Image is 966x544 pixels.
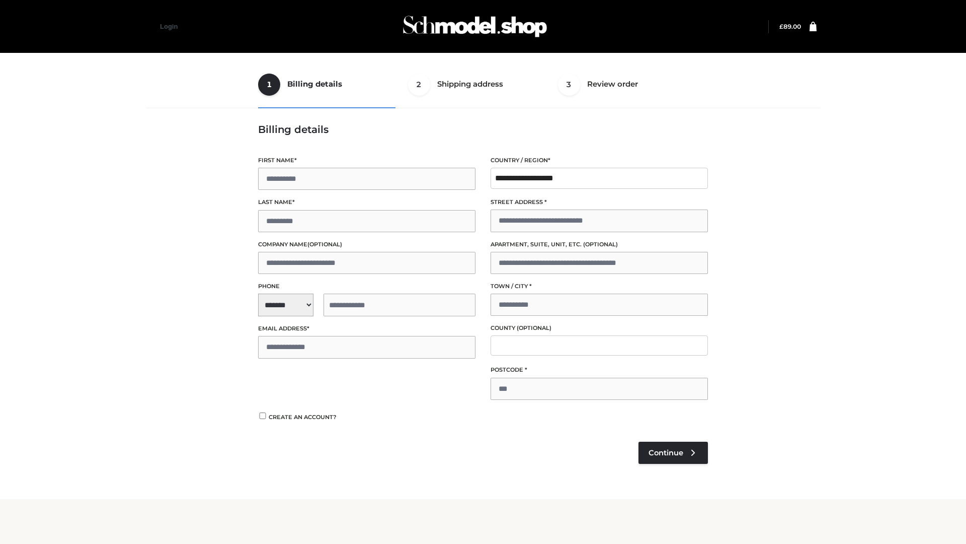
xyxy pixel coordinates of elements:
[491,156,708,165] label: Country / Region
[258,240,475,249] label: Company name
[258,282,475,291] label: Phone
[491,197,708,207] label: Street address
[517,324,551,331] span: (optional)
[258,324,475,333] label: Email address
[160,23,178,30] a: Login
[491,240,708,249] label: Apartment, suite, unit, etc.
[491,282,708,291] label: Town / City
[269,414,337,421] span: Create an account?
[258,156,475,165] label: First name
[258,197,475,207] label: Last name
[779,23,783,30] span: £
[583,241,618,248] span: (optional)
[258,413,267,419] input: Create an account?
[399,7,550,46] img: Schmodel Admin 964
[779,23,801,30] bdi: 89.00
[258,123,708,135] h3: Billing details
[307,241,342,248] span: (optional)
[779,23,801,30] a: £89.00
[491,323,708,333] label: County
[638,442,708,464] a: Continue
[649,448,683,457] span: Continue
[491,365,708,375] label: Postcode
